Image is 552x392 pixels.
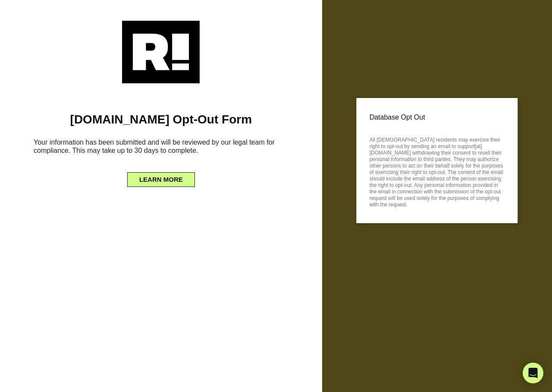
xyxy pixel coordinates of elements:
p: Database Opt Out [370,111,505,124]
h6: Your information has been submitted and will be reviewed by our legal team for compliance. This m... [13,135,309,161]
p: All [DEMOGRAPHIC_DATA] residents may exercise their right to opt-out by sending an email to suppo... [370,134,505,208]
h1: [DOMAIN_NAME] Opt-Out Form [13,112,309,127]
div: Open Intercom Messenger [523,363,543,383]
a: LEARN MORE [127,174,195,180]
img: Retention.com [122,21,200,83]
button: LEARN MORE [127,172,195,187]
